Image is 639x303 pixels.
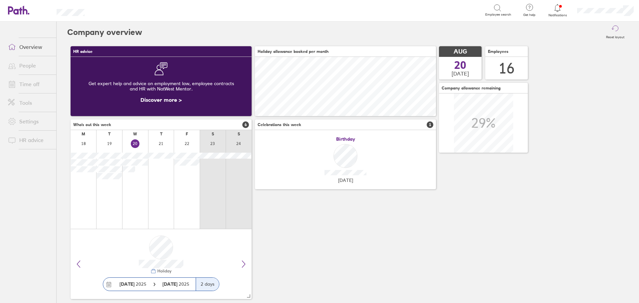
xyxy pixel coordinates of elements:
a: Overview [3,40,56,54]
a: Notifications [547,3,568,17]
strong: [DATE] [119,281,134,287]
div: S [212,132,214,136]
div: Search [103,7,119,13]
div: M [82,132,85,136]
span: Notifications [547,13,568,17]
span: AUG [454,48,467,55]
span: Birthday [336,136,355,142]
div: W [133,132,137,136]
button: Reset layout [602,22,628,43]
div: Holiday [156,269,171,273]
span: 2025 [162,281,189,287]
a: Time off [3,77,56,91]
a: HR advice [3,133,56,147]
span: Get help [519,13,540,17]
div: Get expert help and advice on employment law, employee contracts and HR with NatWest Mentor. [76,76,246,97]
a: Settings [3,115,56,128]
span: 6 [242,121,249,128]
div: F [186,132,188,136]
div: T [108,132,110,136]
span: Holiday allowance booked per month [258,49,328,54]
div: 2 days [196,278,219,291]
strong: [DATE] [162,281,179,287]
span: [DATE] [338,178,353,183]
span: 2025 [119,281,146,287]
label: Reset layout [602,33,628,39]
div: T [160,132,162,136]
span: Celebrations this week [258,122,301,127]
span: Employees [488,49,509,54]
a: Discover more > [140,96,182,103]
a: People [3,59,56,72]
span: Company allowance remaining [442,86,501,90]
span: 20 [454,60,466,71]
div: S [238,132,240,136]
span: HR advice [73,49,93,54]
h2: Company overview [67,22,142,43]
span: Who's out this week [73,122,111,127]
a: Tools [3,96,56,109]
div: 16 [499,60,515,77]
span: Employee search [485,13,511,17]
span: 1 [427,121,433,128]
span: [DATE] [452,71,469,76]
